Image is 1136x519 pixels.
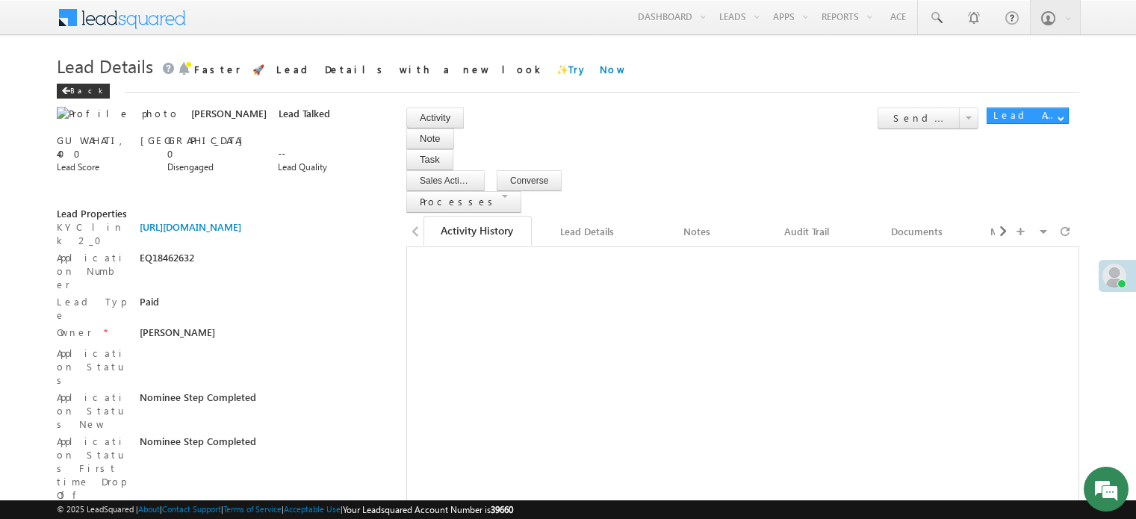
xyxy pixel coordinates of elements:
[57,220,131,247] label: KYC link 2_0
[491,504,513,515] span: 39660
[406,191,521,213] button: Processes
[57,147,159,161] div: 400
[875,223,958,240] div: Documents
[766,223,848,240] div: Audit Trail
[987,108,1069,124] button: Lead Actions
[57,107,179,120] img: Profile photo
[57,134,250,146] span: GUWAHATI, [GEOGRAPHIC_DATA]
[140,391,270,411] div: Nominee Step Completed
[191,107,267,119] span: [PERSON_NAME]
[140,295,270,316] div: Paid
[545,223,628,240] div: Lead Details
[878,108,960,129] button: Send Email
[223,504,282,514] a: Terms of Service
[57,120,157,133] a: +xx-xxxxxxxx36
[57,346,131,387] label: Application Status
[406,149,453,170] button: Task
[57,161,159,174] div: Lead Score
[57,435,131,502] label: Application Status First time Drop Off
[986,223,1069,240] div: Member Of Lists
[993,108,1057,122] div: Lead Actions
[138,504,160,514] a: About
[278,147,380,161] div: --
[420,195,498,208] span: Processes
[754,216,862,247] a: Audit Trail
[167,161,270,174] div: Disengaged
[278,161,380,174] div: Lead Quality
[655,223,738,240] div: Notes
[162,504,221,514] a: Contact Support
[284,504,341,514] a: Acceptable Use
[140,251,270,272] div: EQ18462632
[974,216,1082,247] a: Member Of Lists
[533,216,642,247] a: Lead Details
[57,83,117,96] a: Back
[279,107,330,119] span: Lead Talked
[57,295,131,322] label: Lead Type
[568,63,626,75] a: Try Now
[893,111,993,124] span: Send Email
[406,108,464,128] button: Activity
[497,170,562,191] button: Converse
[406,128,453,149] button: Note
[343,504,513,515] span: Your Leadsquared Account Number is
[140,435,270,456] div: Nominee Step Completed
[57,54,153,78] span: Lead Details
[57,84,110,99] div: Back
[57,251,131,291] label: Application Number
[140,326,215,338] span: [PERSON_NAME]
[57,326,92,339] label: Owner
[435,223,518,239] div: Activity History
[167,147,270,161] div: 0
[57,503,513,517] span: © 2025 LeadSquared | | | | |
[194,63,626,75] span: Faster 🚀 Lead Details with a new look ✨
[863,216,972,247] a: Documents
[423,216,532,246] a: Activity History
[57,207,127,220] span: Lead Properties
[406,170,485,191] button: Sales Activity
[57,391,131,431] label: Application Status New
[140,220,241,233] a: [URL][DOMAIN_NAME]
[643,216,751,247] a: Notes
